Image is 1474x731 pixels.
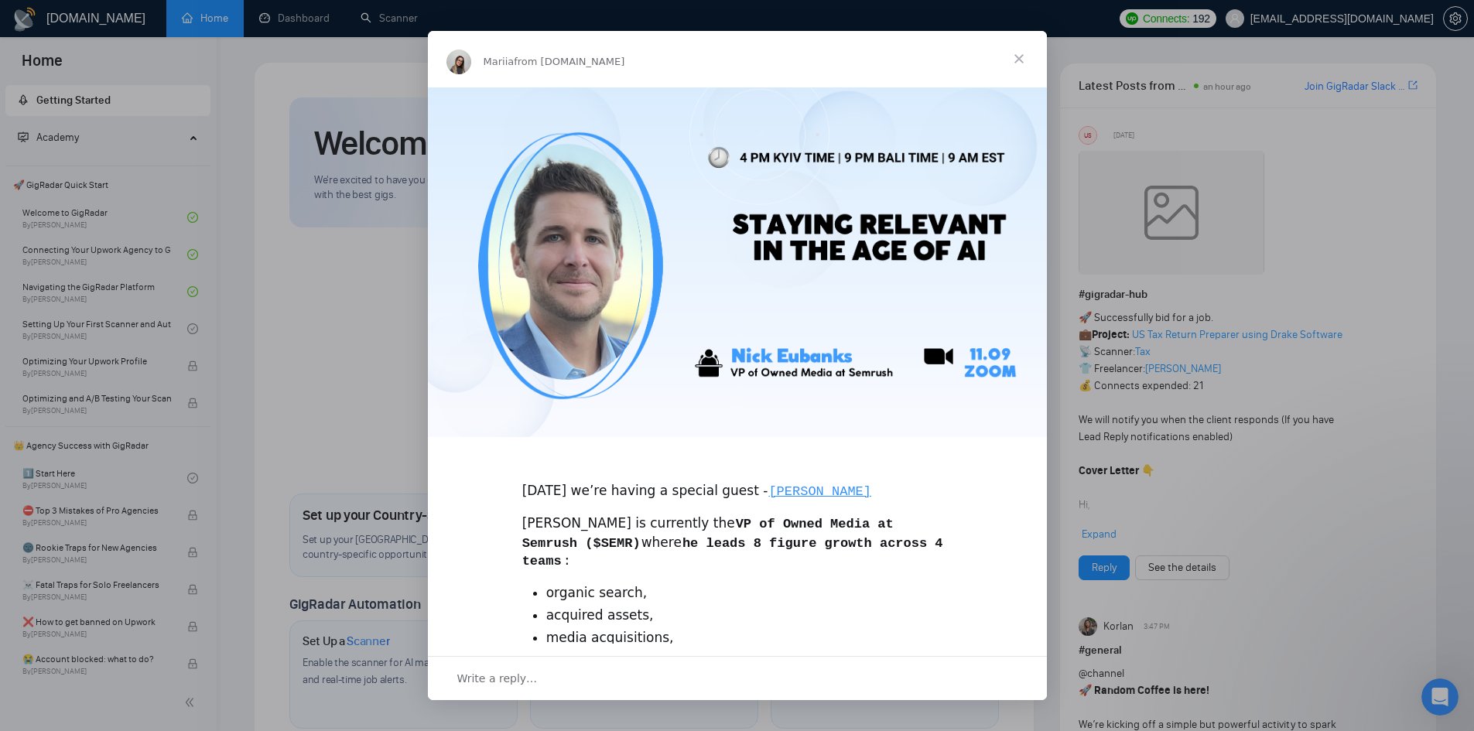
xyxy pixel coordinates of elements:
a: [PERSON_NAME] [768,483,872,498]
div: Open conversation and reply [428,656,1047,700]
li: media acquisitions, [546,629,952,647]
div: [DATE] we’re having a special guest - [522,463,952,501]
span: from [DOMAIN_NAME] [514,56,624,67]
span: Write a reply… [457,668,538,688]
code: he leads 8 figure growth across 4 teams [522,535,943,570]
code: : [563,553,572,569]
span: Close [991,31,1047,87]
li: organic search, [546,584,952,603]
li: acquired assets, [546,606,952,625]
img: Profile image for Mariia [446,50,471,74]
span: Mariia [484,56,515,67]
code: VP of Owned Media at Semrush ($SEMR) [522,516,894,552]
div: [PERSON_NAME] is currently the where [522,514,952,571]
code: [PERSON_NAME] [768,483,872,500]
